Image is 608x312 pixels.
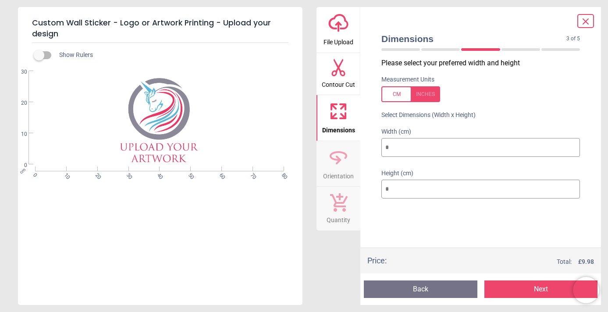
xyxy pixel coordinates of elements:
[324,34,353,47] span: File Upload
[381,75,434,84] label: Measurement Units
[323,168,354,181] span: Orientation
[400,258,594,266] div: Total:
[316,7,360,53] button: File Upload
[280,172,285,177] span: 80
[573,277,599,303] iframe: Brevo live chat
[322,122,355,135] span: Dimensions
[217,172,223,177] span: 60
[39,50,302,60] div: Show Rulers
[187,172,192,177] span: 50
[11,162,27,169] span: 0
[316,187,360,230] button: Quantity
[484,280,598,298] button: Next
[249,172,254,177] span: 70
[374,111,476,120] label: Select Dimensions (Width x Height)
[582,258,594,265] span: 9.98
[566,35,580,43] span: 3 of 5
[31,172,37,177] span: 0
[381,169,580,178] label: Height (cm)
[327,212,350,225] span: Quantity
[367,255,387,266] div: Price :
[18,167,26,175] span: cm
[316,141,360,187] button: Orientation
[364,280,477,298] button: Back
[156,172,161,177] span: 40
[322,76,355,89] span: Contour Cut
[62,172,68,177] span: 10
[11,131,27,138] span: 10
[578,258,594,266] span: £
[381,128,580,136] label: Width (cm)
[316,53,360,95] button: Contour Cut
[316,95,360,141] button: Dimensions
[93,172,99,177] span: 20
[381,32,566,45] span: Dimensions
[381,58,587,68] p: Please select your preferred width and height
[32,14,288,43] h5: Custom Wall Sticker - Logo or Artwork Printing - Upload your design
[124,172,130,177] span: 30
[11,68,27,76] span: 30
[11,99,27,107] span: 20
